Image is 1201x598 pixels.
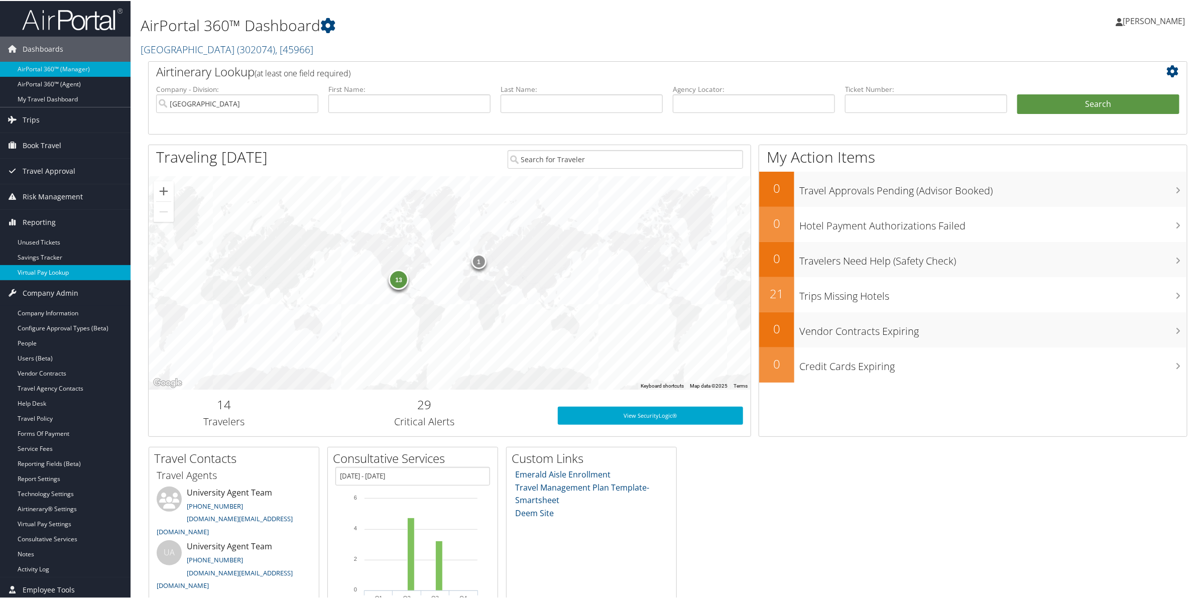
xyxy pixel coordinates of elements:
h2: 0 [759,354,794,372]
span: Travel Approval [23,158,75,183]
a: 0Travel Approvals Pending (Advisor Booked) [759,171,1187,206]
tspan: 4 [354,524,357,530]
h3: Travelers [156,414,292,428]
label: First Name: [328,83,491,93]
h2: Consultative Services [333,449,498,466]
a: 0Vendor Contracts Expiring [759,311,1187,346]
button: Keyboard shortcuts [641,382,684,389]
span: Map data ©2025 [690,382,728,388]
img: airportal-logo.png [22,7,123,30]
span: Reporting [23,209,56,234]
a: [PERSON_NAME] [1116,5,1195,35]
img: Google [151,376,184,389]
span: (at least one field required) [255,67,350,78]
tspan: 0 [354,585,357,591]
a: 0Hotel Payment Authorizations Failed [759,206,1187,241]
label: Agency Locator: [673,83,835,93]
a: [PHONE_NUMBER] [187,554,243,563]
h2: 29 [307,395,543,412]
h3: Trips Missing Hotels [799,283,1187,302]
li: University Agent Team [152,486,316,539]
button: Zoom out [154,201,174,221]
a: [PHONE_NUMBER] [187,501,243,510]
a: 0Credit Cards Expiring [759,346,1187,382]
a: [DOMAIN_NAME][EMAIL_ADDRESS][DOMAIN_NAME] [157,513,293,535]
a: 0Travelers Need Help (Safety Check) [759,241,1187,276]
h1: Traveling [DATE] [156,146,268,167]
h3: Hotel Payment Authorizations Failed [799,213,1187,232]
a: Deem Site [516,507,554,518]
li: University Agent Team [152,539,316,593]
a: Emerald Aisle Enrollment [516,468,611,479]
h3: Travel Agents [157,467,311,482]
span: Risk Management [23,183,83,208]
a: Open this area in Google Maps (opens a new window) [151,376,184,389]
a: [DOMAIN_NAME][EMAIL_ADDRESS][DOMAIN_NAME] [157,567,293,589]
span: Dashboards [23,36,63,61]
div: 1 [471,253,486,268]
a: [GEOGRAPHIC_DATA] [141,42,313,55]
h2: 14 [156,395,292,412]
a: 21Trips Missing Hotels [759,276,1187,311]
button: Search [1017,93,1179,113]
h2: 0 [759,214,794,231]
h1: My Action Items [759,146,1187,167]
button: Zoom in [154,180,174,200]
div: 13 [389,269,409,289]
a: View SecurityLogic® [558,406,744,424]
h3: Critical Alerts [307,414,543,428]
label: Ticket Number: [845,83,1007,93]
label: Company - Division: [156,83,318,93]
span: Book Travel [23,132,61,157]
h2: 0 [759,179,794,196]
h1: AirPortal 360™ Dashboard [141,14,844,35]
span: Company Admin [23,280,78,305]
h3: Travel Approvals Pending (Advisor Booked) [799,178,1187,197]
h3: Vendor Contracts Expiring [799,318,1187,337]
a: Terms (opens in new tab) [734,382,748,388]
span: [PERSON_NAME] [1123,15,1185,26]
h2: 0 [759,249,794,266]
h3: Travelers Need Help (Safety Check) [799,248,1187,267]
span: , [ 45966 ] [275,42,313,55]
label: Last Name: [501,83,663,93]
h2: Airtinerary Lookup [156,62,1093,79]
span: Trips [23,106,40,132]
h2: Travel Contacts [154,449,319,466]
h2: 0 [759,319,794,336]
a: Travel Management Plan Template- Smartsheet [516,481,650,505]
tspan: 6 [354,494,357,500]
h2: 21 [759,284,794,301]
tspan: 2 [354,555,357,561]
div: UA [157,539,182,564]
h2: Custom Links [512,449,676,466]
span: ( 302074 ) [237,42,275,55]
input: Search for Traveler [508,149,744,168]
h3: Credit Cards Expiring [799,353,1187,373]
